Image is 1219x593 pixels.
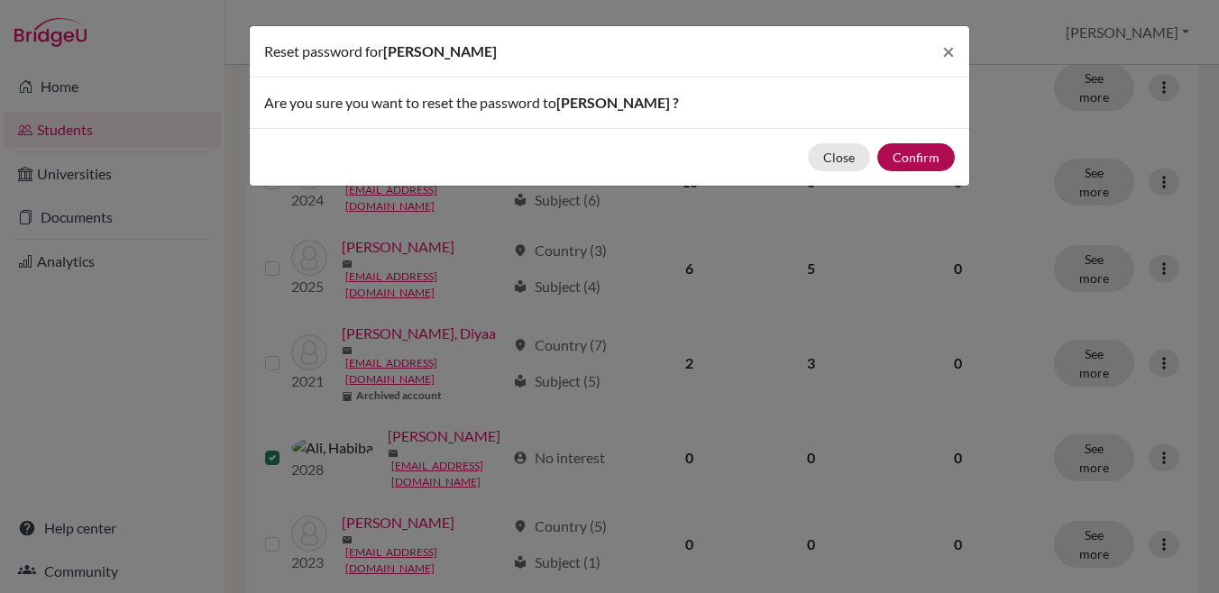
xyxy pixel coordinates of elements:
[264,42,383,59] span: Reset password for
[942,38,955,64] span: ×
[877,143,955,171] button: Confirm
[383,42,497,59] span: [PERSON_NAME]
[264,92,955,114] p: Are you sure you want to reset the password to
[928,26,969,77] button: Close
[808,143,870,171] button: Close
[556,94,679,111] span: [PERSON_NAME] ?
